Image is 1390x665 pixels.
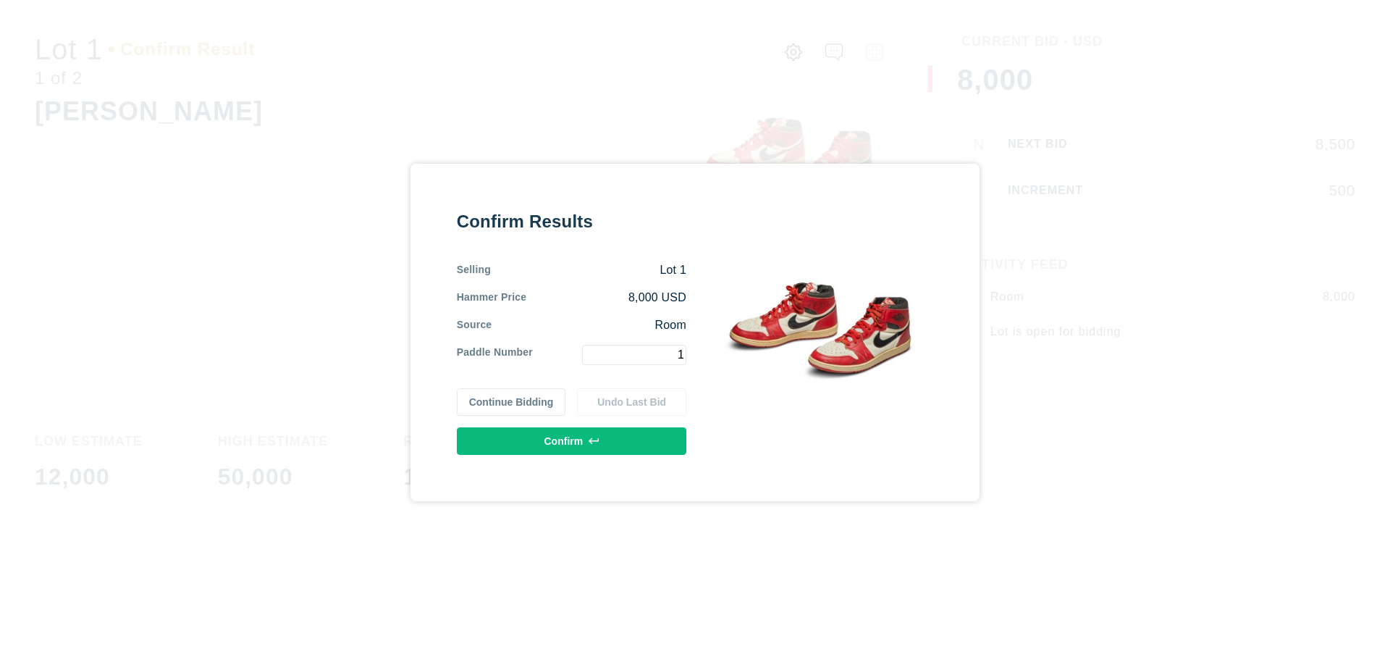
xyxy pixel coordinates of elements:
div: Paddle Number [457,345,533,365]
div: Room [492,317,686,333]
div: Hammer Price [457,290,527,306]
div: Confirm Results [457,210,686,233]
button: Continue Bidding [457,388,566,416]
div: 8,000 USD [526,290,686,306]
button: Undo Last Bid [577,388,686,416]
div: Selling [457,262,491,278]
div: Source [457,317,492,333]
button: Confirm [457,427,686,455]
div: Lot 1 [491,262,686,278]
